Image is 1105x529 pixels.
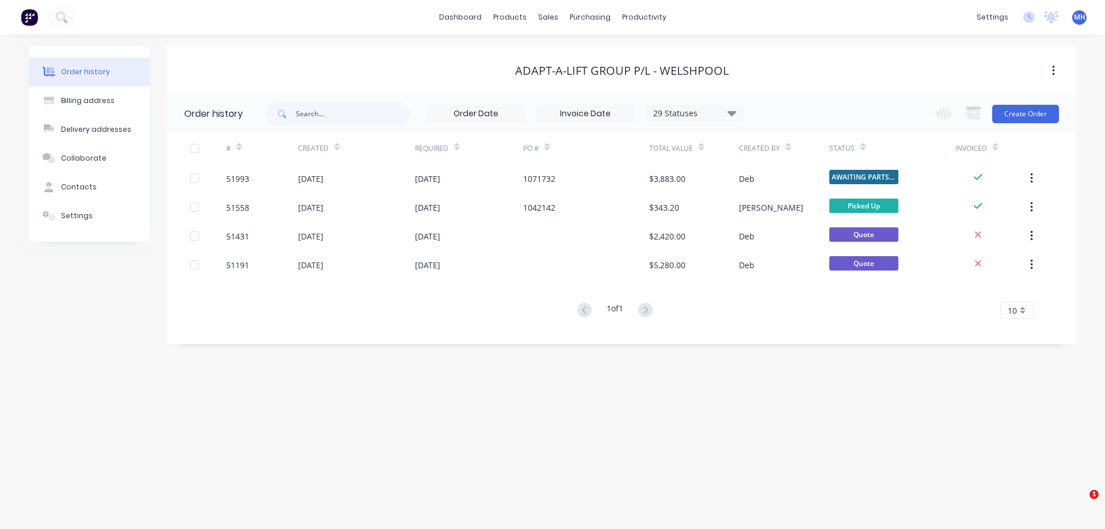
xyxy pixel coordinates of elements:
div: 51993 [226,173,249,185]
div: 1042142 [523,201,555,214]
div: 1 of 1 [607,302,623,319]
div: $2,420.00 [649,230,685,242]
div: 1071732 [523,173,555,185]
div: [DATE] [298,230,323,242]
div: 51191 [226,259,249,271]
div: sales [532,9,564,26]
div: $3,883.00 [649,173,685,185]
div: Created By [739,143,780,154]
button: Contacts [29,173,150,201]
div: # [226,143,231,154]
div: productivity [616,9,672,26]
div: Contacts [61,182,97,192]
span: 1 [1089,490,1099,499]
div: Deb [739,259,755,271]
iframe: Intercom live chat [1066,490,1093,517]
button: Create Order [992,105,1059,123]
div: Status [829,143,855,154]
div: Status [829,132,955,164]
div: 51558 [226,201,249,214]
div: [DATE] [298,201,323,214]
input: Invoice Date [537,105,634,123]
div: Created By [739,132,829,164]
div: 51431 [226,230,249,242]
span: AWAITING PARTS ... [829,170,898,184]
div: $343.20 [649,201,679,214]
div: $5,280.00 [649,259,685,271]
div: [DATE] [415,259,440,271]
div: [DATE] [415,173,440,185]
div: [PERSON_NAME] [739,201,803,214]
button: Delivery addresses [29,115,150,144]
button: Settings [29,201,150,230]
div: PO # [523,143,539,154]
div: settings [971,9,1014,26]
div: Invoiced [955,143,987,154]
div: ADAPT-A-LIFT GROUP P/L - WELSHPOOL [515,64,729,78]
div: Collaborate [61,153,106,163]
div: purchasing [564,9,616,26]
div: [DATE] [298,259,323,271]
div: Delivery addresses [61,124,131,135]
div: Total Value [649,143,693,154]
input: Search... [296,102,410,125]
div: 29 Statuses [646,107,743,120]
div: # [226,132,298,164]
div: Settings [61,211,93,221]
span: Quote [829,227,898,242]
div: Order history [61,67,110,77]
span: Quote [829,256,898,271]
div: [DATE] [298,173,323,185]
a: dashboard [433,9,487,26]
div: products [487,9,532,26]
img: Factory [21,9,38,26]
div: Billing address [61,96,115,106]
div: Required [415,143,448,154]
div: [DATE] [415,201,440,214]
button: Order history [29,58,150,86]
span: 10 [1008,305,1017,317]
div: Created [298,132,415,164]
div: Deb [739,230,755,242]
span: MH [1074,12,1085,22]
div: Deb [739,173,755,185]
div: PO # [523,132,649,164]
button: Collaborate [29,144,150,173]
button: Billing address [29,86,150,115]
div: Total Value [649,132,739,164]
div: Required [415,132,523,164]
div: Invoiced [955,132,1027,164]
div: Order history [184,107,243,121]
div: [DATE] [415,230,440,242]
input: Order Date [428,105,524,123]
span: Picked Up [829,199,898,213]
div: Created [298,143,329,154]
